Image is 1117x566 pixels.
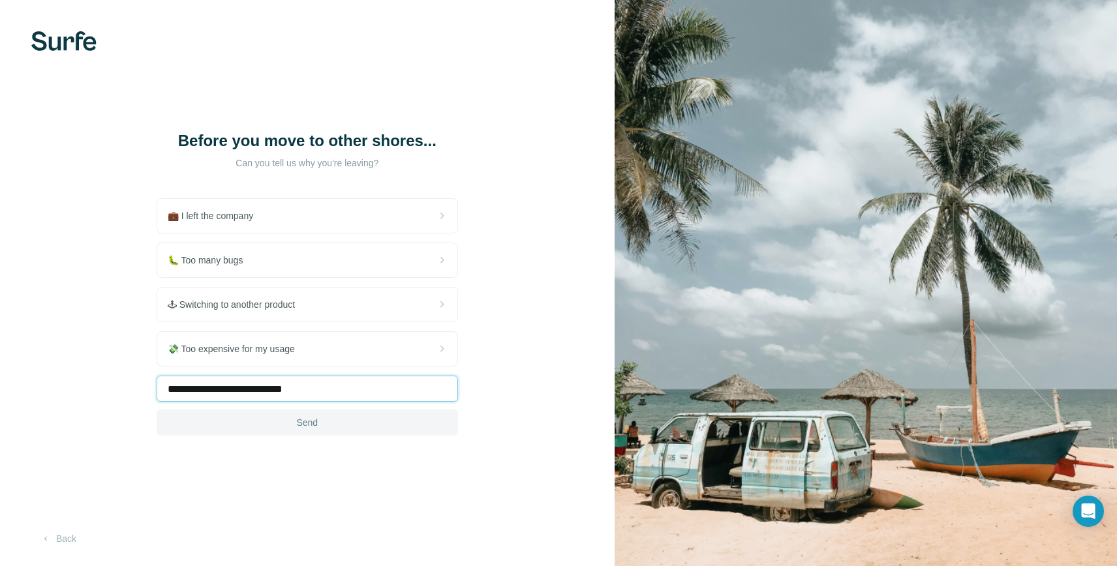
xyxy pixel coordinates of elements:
[177,156,438,170] p: Can you tell us why you're leaving?
[31,527,85,550] button: Back
[168,254,254,267] span: 🐛 Too many bugs
[177,130,438,151] h1: Before you move to other shores...
[168,298,305,311] span: 🕹 Switching to another product
[168,209,264,222] span: 💼 I left the company
[1073,496,1104,527] div: Open Intercom Messenger
[168,342,305,355] span: 💸 Too expensive for my usage
[31,31,97,51] img: Surfe's logo
[157,410,458,436] button: Send
[296,416,318,429] span: Send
